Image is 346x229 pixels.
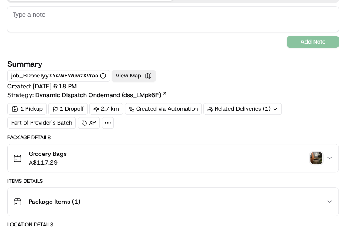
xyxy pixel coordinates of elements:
[7,91,168,99] div: Strategy:
[29,197,80,206] span: Package Items ( 1 )
[203,103,282,115] div: Related Deliveries (1)
[29,149,67,158] span: Grocery Bags
[7,103,47,115] div: 1 Pickup
[7,82,77,91] span: Created:
[125,103,202,115] a: Created via Automation
[7,60,43,68] h3: Summary
[7,178,339,185] div: Items Details
[78,117,100,129] div: XP
[7,134,339,141] div: Package Details
[11,72,106,80] button: job_RDoneJyyXYAWFWuwzXVraa
[48,103,88,115] div: 1 Dropoff
[310,152,322,164] img: photo_proof_of_delivery image
[35,91,161,99] span: Dynamic Dispatch Ondemand (dss_LMpk6P)
[7,221,339,228] div: Location Details
[29,158,67,167] span: A$117.29
[8,188,338,216] button: Package Items (1)
[112,70,156,82] button: View Map
[8,144,338,172] button: Grocery BagsA$117.29photo_proof_of_delivery image
[89,103,123,115] div: 2.7 km
[33,82,77,90] span: [DATE] 6:18 PM
[35,91,168,99] a: Dynamic Dispatch Ondemand (dss_LMpk6P)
